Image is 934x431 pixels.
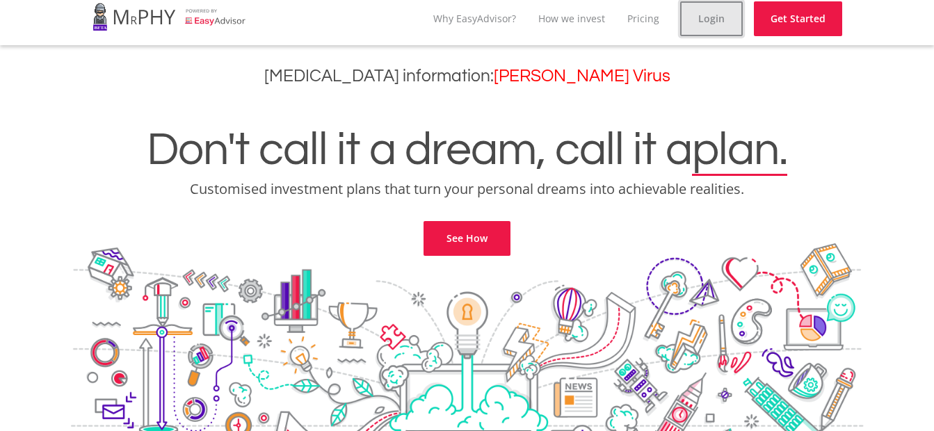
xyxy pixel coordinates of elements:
a: [PERSON_NAME] Virus [494,67,670,85]
a: Pricing [627,12,659,25]
h3: [MEDICAL_DATA] information: [10,66,924,86]
a: How we invest [538,12,605,25]
p: Customised investment plans that turn your personal dreams into achievable realities. [10,179,924,199]
a: Get Started [754,1,842,36]
a: Why EasyAdvisor? [433,12,516,25]
span: plan. [692,127,787,174]
h1: Don't call it a dream, call it a [10,127,924,174]
a: Login [680,1,743,36]
a: See How [424,221,510,256]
